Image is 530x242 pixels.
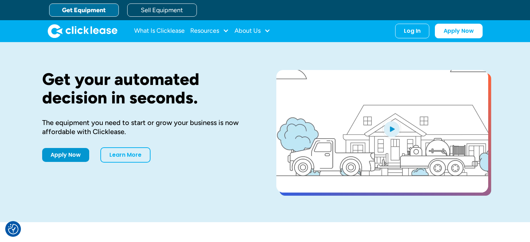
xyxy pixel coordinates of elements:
[382,119,401,139] img: Blue play button logo on a light blue circular background
[435,24,483,38] a: Apply Now
[42,70,254,107] h1: Get your automated decision in seconds.
[127,3,197,17] a: Sell Equipment
[49,3,119,17] a: Get Equipment
[404,28,421,34] div: Log In
[190,24,229,38] div: Resources
[48,24,117,38] img: Clicklease logo
[48,24,117,38] a: home
[8,224,18,234] img: Revisit consent button
[100,147,151,163] a: Learn More
[235,24,270,38] div: About Us
[276,70,488,193] a: open lightbox
[8,224,18,234] button: Consent Preferences
[42,148,89,162] a: Apply Now
[134,24,185,38] a: What Is Clicklease
[42,118,254,136] div: The equipment you need to start or grow your business is now affordable with Clicklease.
